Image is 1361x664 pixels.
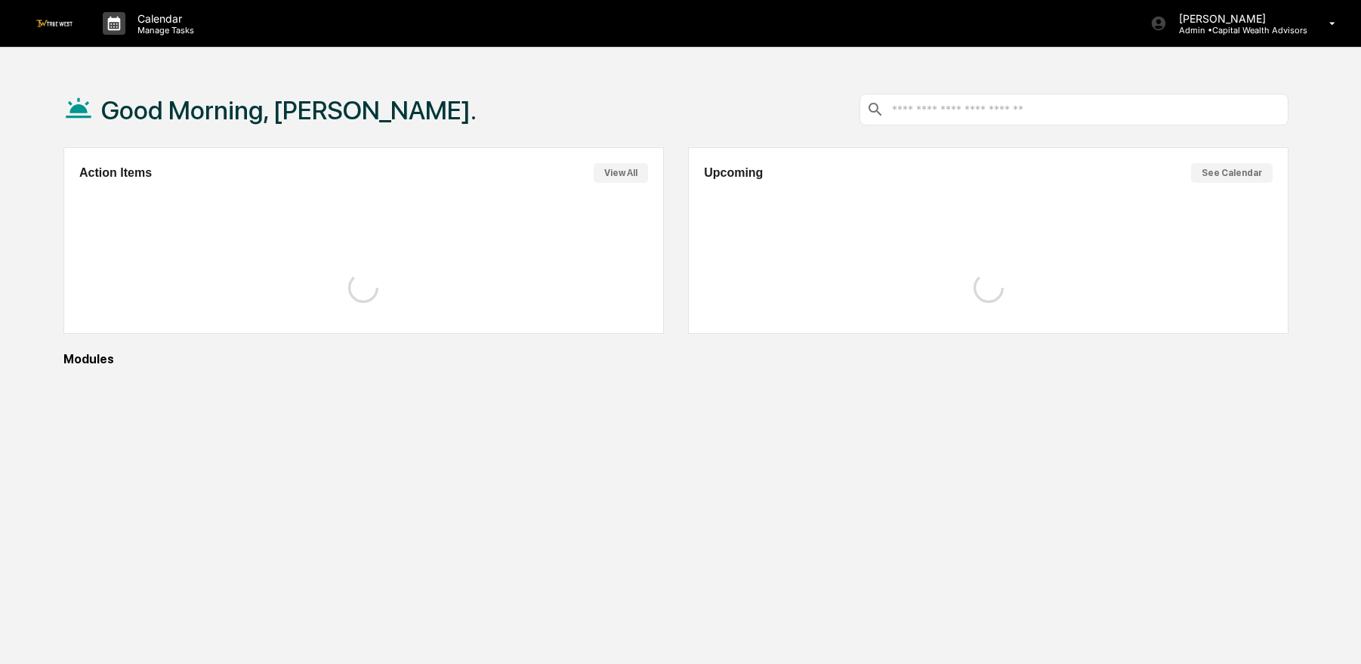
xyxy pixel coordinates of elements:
[1167,25,1307,36] p: Admin • Capital Wealth Advisors
[63,352,1288,366] div: Modules
[79,166,152,180] h2: Action Items
[101,95,477,125] h1: Good Morning, [PERSON_NAME].
[125,12,202,25] p: Calendar
[594,163,648,183] button: View All
[125,25,202,36] p: Manage Tasks
[704,166,763,180] h2: Upcoming
[36,20,73,26] img: logo
[1191,163,1273,183] button: See Calendar
[1167,12,1307,25] p: [PERSON_NAME]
